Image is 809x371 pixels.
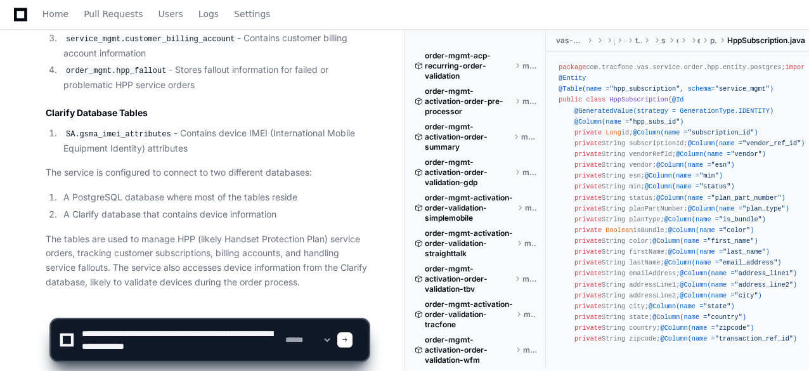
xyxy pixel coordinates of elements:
[786,63,809,71] span: import
[645,183,735,190] span: @Column(name = )
[680,270,797,277] span: @Column(name = )
[605,226,633,234] span: Boolean
[574,183,602,190] span: private
[727,36,805,46] span: HppSubscription.java
[719,216,762,223] span: "is_bundle"
[425,228,514,259] span: order-mgmt-activation-order-validation-straighttalk
[521,132,536,142] span: master
[633,129,758,136] span: @Column(name = )
[629,118,680,126] span: "hpp_subs_id"
[664,216,766,223] span: @Column(name = )
[574,118,684,126] span: @Column(name = )
[688,205,789,212] span: @Column(name = )
[664,259,782,266] span: @Column(name = )
[699,183,730,190] span: "status"
[652,237,758,245] span: @Column(name = )
[574,194,602,202] span: private
[680,292,761,299] span: @Column(name = )
[559,96,582,103] span: public
[524,238,536,249] span: master
[697,36,699,46] span: entity
[425,193,515,223] span: order-mgmt-activation-order-validation-simplemobile
[699,172,719,179] span: "min"
[425,122,511,152] span: order-mgmt-activation-order-summary
[425,51,512,81] span: order-mgmt-acp-recurring-order-validation
[60,207,368,222] li: A Clarify database that contains device information
[661,36,666,46] span: service
[46,107,368,119] h2: Clarify Database Tables
[676,36,678,46] span: order
[742,205,786,212] span: "plan_type"
[735,281,793,289] span: "address_line2"
[522,274,536,284] span: master
[559,74,586,82] span: @Entity
[735,292,758,299] span: "city"
[668,248,770,256] span: @Column(name = )
[574,161,602,169] span: private
[60,190,368,205] li: A PostgreSQL database where most of the tables reside
[425,264,512,294] span: order-mgmt-activation-order-validation-tbv
[60,126,368,155] li: - Contains device IMEI (International Mobile Equipment Identity) attributes
[425,157,512,188] span: order-mgmt-activation-order-validation-gdp
[574,281,602,289] span: private
[688,129,754,136] span: "subscription_id"
[425,86,512,117] span: order-mgmt-activation-order-pre-processor
[60,63,368,92] li: - Stores fallout information for failed or problematic HPP service orders
[63,34,237,45] code: service_mgmt.customer_billing_account
[711,194,782,202] span: "plan_part_number"
[522,96,536,107] span: master
[556,36,584,46] span: vas-service-order-hpp
[574,216,602,223] span: private
[609,96,668,103] span: HppSubscription
[688,140,805,147] span: @Column(name = )
[668,226,754,234] span: @Column(name = )
[574,248,602,256] span: private
[719,259,777,266] span: "email_address"
[574,172,602,179] span: private
[46,166,368,180] p: The service is configured to connect to two different databases:
[559,85,773,93] span: @Table(name = , schema= )
[742,140,801,147] span: "vendor_ref_id"
[604,36,605,46] span: main
[605,129,621,136] span: Long
[574,226,602,234] span: private
[574,205,602,212] span: private
[522,167,536,178] span: master
[730,150,761,158] span: "vendor"
[635,36,642,46] span: tracfone
[574,259,602,266] span: private
[680,281,797,289] span: @Column(name = )
[574,107,773,115] span: @GeneratedValue(strategy = GenerationType.IDENTITY)
[574,150,602,158] span: private
[46,232,368,290] p: The tables are used to manage HPP (likely Handset Protection Plan) service orders, tracking custo...
[559,63,586,71] span: package
[586,96,605,103] span: class
[656,161,734,169] span: @Column(name = )
[609,85,680,93] span: "hpp_subscription"
[63,129,174,140] code: SA.gsma_imei_attributes
[574,129,602,136] span: private
[723,226,750,234] span: "color"
[574,237,602,245] span: private
[672,96,683,103] span: @Id
[711,161,731,169] span: "esn"
[735,270,793,277] span: "address_line1"
[159,10,183,18] span: Users
[723,248,766,256] span: "last_name"
[707,237,754,245] span: "first_name"
[574,270,602,277] span: private
[715,85,770,93] span: "service_mgmt"
[60,31,368,60] li: - Contains customer billing account information
[522,61,536,71] span: master
[525,203,537,213] span: master
[676,150,766,158] span: @Column(name = )
[234,10,270,18] span: Settings
[574,292,602,299] span: private
[84,10,143,18] span: Pull Requests
[198,10,219,18] span: Logs
[63,65,169,77] code: order_mgmt.hpp_fallout
[645,172,723,179] span: @Column(name = )
[574,140,602,147] span: private
[710,36,717,46] span: postgres
[656,194,785,202] span: @Column(name = )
